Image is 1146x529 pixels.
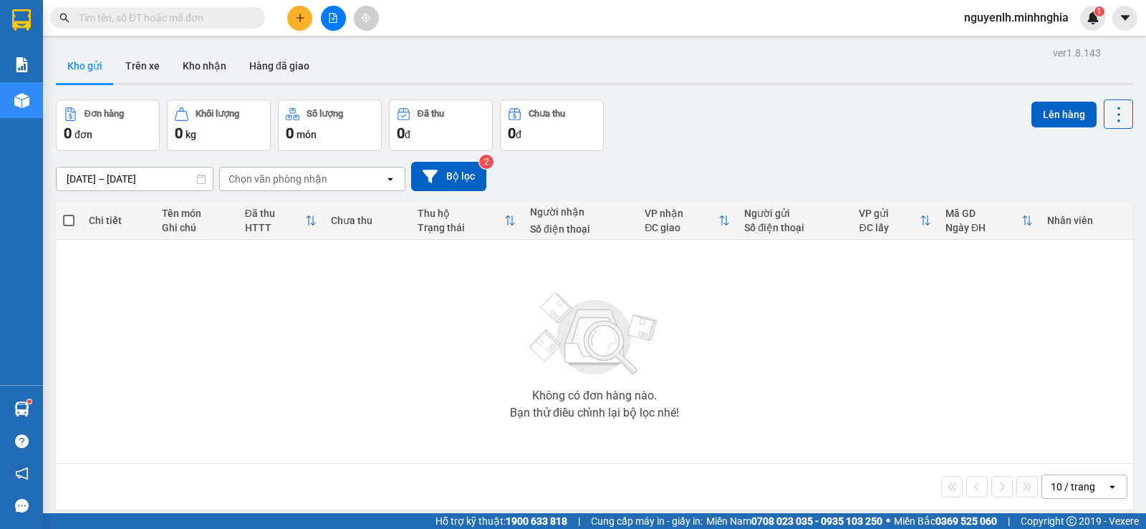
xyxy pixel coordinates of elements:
button: Hàng đã giao [238,49,321,83]
span: kg [186,129,196,140]
th: Toggle SortBy [637,202,737,240]
img: icon-new-feature [1087,11,1099,24]
div: Thu hộ [418,208,504,219]
button: file-add [321,6,346,31]
div: Nhân viên [1047,215,1126,226]
div: ver 1.8.143 [1053,45,1101,61]
strong: 1900 633 818 [506,515,567,527]
span: đơn [74,129,92,140]
div: ĐC lấy [859,222,919,233]
span: plus [295,13,305,23]
svg: open [385,173,396,185]
img: warehouse-icon [14,93,29,108]
span: món [297,129,317,140]
span: file-add [328,13,338,23]
div: Ngày ĐH [945,222,1021,233]
div: Số điện thoại [530,223,630,235]
div: HTTT [245,222,306,233]
span: 0 [64,125,72,142]
span: Cung cấp máy in - giấy in: [591,513,703,529]
span: | [1008,513,1010,529]
div: Số lượng [307,109,343,119]
button: plus [287,6,312,31]
span: nguyenlh.minhnghia [953,9,1080,26]
div: Số điện thoại [744,222,844,233]
span: | [578,513,580,529]
span: 1 [1097,6,1102,16]
div: Trạng thái [418,222,504,233]
div: Mã GD [945,208,1021,219]
span: ⚪️ [886,518,890,524]
span: caret-down [1119,11,1132,24]
button: Lên hàng [1031,102,1097,127]
span: Hỗ trợ kỹ thuật: [435,513,567,529]
th: Toggle SortBy [938,202,1040,240]
div: Đơn hàng [85,109,124,119]
div: Chi tiết [89,215,148,226]
strong: 0708 023 035 - 0935 103 250 [751,515,882,527]
span: 0 [286,125,294,142]
th: Toggle SortBy [410,202,523,240]
span: 0 [397,125,405,142]
th: Toggle SortBy [238,202,324,240]
img: logo-vxr [12,9,31,31]
span: Miền Nam [706,513,882,529]
div: Bạn thử điều chỉnh lại bộ lọc nhé! [510,407,679,419]
button: Số lượng0món [278,100,382,151]
span: aim [361,13,371,23]
span: message [15,499,29,513]
span: question-circle [15,435,29,448]
div: Đã thu [418,109,444,119]
button: Kho gửi [56,49,114,83]
button: aim [354,6,379,31]
span: Miền Bắc [894,513,997,529]
div: VP gửi [859,208,919,219]
strong: 0369 525 060 [935,515,997,527]
button: Trên xe [114,49,171,83]
span: 0 [175,125,183,142]
svg: open [1107,481,1118,492]
input: Tìm tên, số ĐT hoặc mã đơn [79,10,248,26]
div: Chọn văn phòng nhận [228,172,327,186]
sup: 1 [1094,6,1104,16]
span: copyright [1066,516,1077,526]
div: Khối lượng [196,109,239,119]
div: Tên món [162,208,231,219]
button: Đã thu0đ [389,100,493,151]
button: Đơn hàng0đơn [56,100,160,151]
img: warehouse-icon [14,402,29,417]
span: search [59,13,69,23]
div: Người gửi [744,208,844,219]
button: Chưa thu0đ [500,100,604,151]
button: Kho nhận [171,49,238,83]
div: Người nhận [530,206,630,218]
sup: 2 [479,155,493,169]
th: Toggle SortBy [852,202,938,240]
button: Bộ lọc [411,162,486,191]
img: solution-icon [14,57,29,72]
div: ĐC giao [645,222,718,233]
div: Không có đơn hàng nào. [532,390,657,402]
span: notification [15,467,29,480]
img: svg+xml;base64,PHN2ZyBjbGFzcz0ibGlzdC1wbHVnX19zdmciIHhtbG5zPSJodHRwOi8vd3d3LnczLm9yZy8yMDAwL3N2Zy... [523,284,666,384]
div: Chưa thu [331,215,403,226]
div: Đã thu [245,208,306,219]
div: Chưa thu [529,109,565,119]
span: 0 [508,125,516,142]
div: VP nhận [645,208,718,219]
div: Ghi chú [162,222,231,233]
input: Select a date range. [57,168,213,190]
button: caret-down [1112,6,1137,31]
button: Khối lượng0kg [167,100,271,151]
span: đ [405,129,410,140]
div: 10 / trang [1051,480,1095,494]
span: đ [516,129,521,140]
sup: 1 [27,399,32,404]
